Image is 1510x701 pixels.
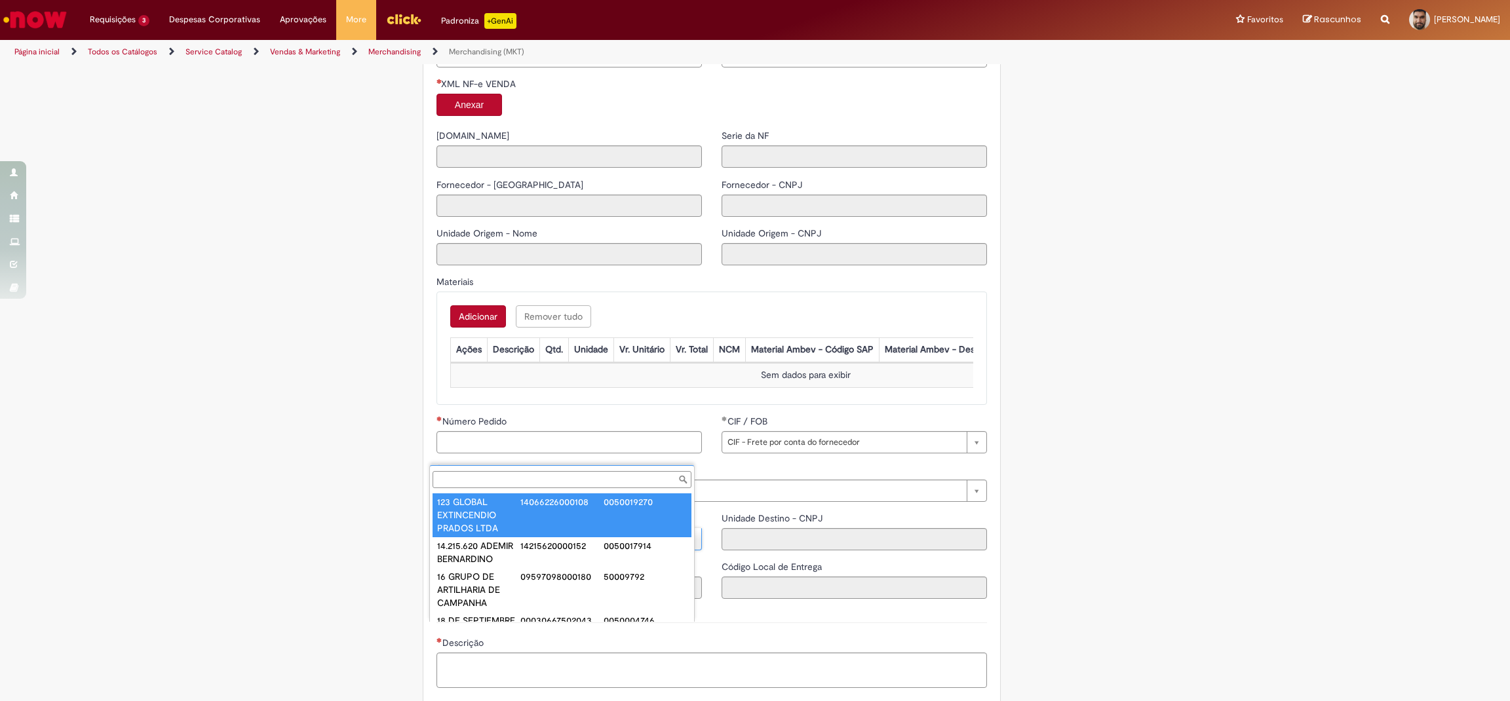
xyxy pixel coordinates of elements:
div: 14066226000108 [520,495,604,508]
div: 0050017914 [604,539,687,552]
div: 0050004746 [604,614,687,627]
div: 14215620000152 [520,539,604,552]
div: 0050019270 [604,495,687,508]
div: 00030667502043 [520,614,604,627]
div: 14.215.620 ADEMIR BERNARDINO [437,539,520,565]
div: 18 DE SEPTIEMBRE S.A. [437,614,520,640]
div: 50009792 [604,570,687,583]
ul: Unidade Destino - Nome [430,491,694,622]
div: 16 GRUPO DE ARTILHARIA DE CAMPANHA [437,570,520,609]
div: 123 GLOBAL EXTINCENDIO PRADOS LTDA [437,495,520,535]
div: 09597098000180 [520,570,604,583]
